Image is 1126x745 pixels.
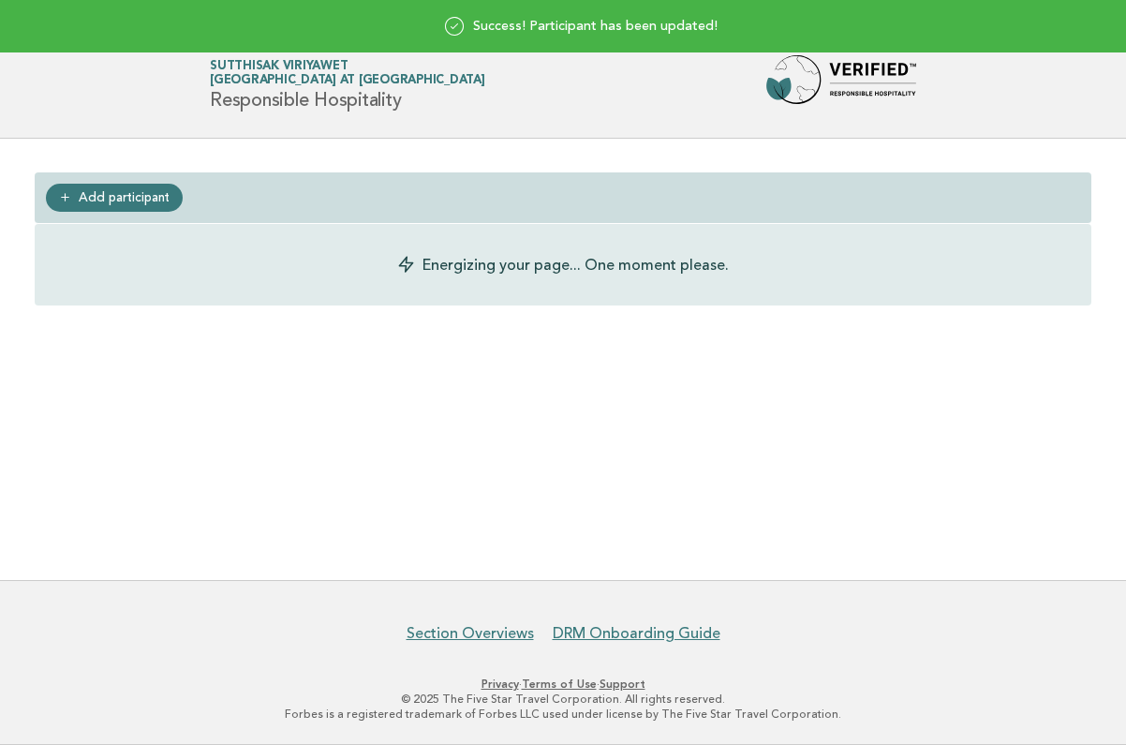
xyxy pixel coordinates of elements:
[46,184,183,212] a: Add participant
[210,60,485,86] a: Sutthisak Viriyawet[GEOGRAPHIC_DATA] at [GEOGRAPHIC_DATA]
[422,254,729,276] p: Energizing your page... One moment please.
[482,678,519,691] a: Privacy
[553,624,720,643] a: DRM Onboarding Guide
[766,55,916,115] img: Forbes Travel Guide
[600,678,645,691] a: Support
[210,75,485,87] span: [GEOGRAPHIC_DATA] at [GEOGRAPHIC_DATA]
[26,692,1100,707] p: © 2025 The Five Star Travel Corporation. All rights reserved.
[407,624,534,643] a: Section Overviews
[522,678,597,691] a: Terms of Use
[26,707,1100,722] p: Forbes is a registered trademark of Forbes LLC used under license by The Five Star Travel Corpora...
[26,677,1100,692] p: · ·
[210,61,485,110] h1: Responsible Hospitality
